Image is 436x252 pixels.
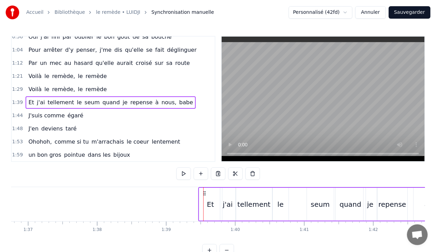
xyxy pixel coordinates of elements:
[28,33,38,41] span: Oui
[93,227,102,233] div: 1:38
[99,46,112,54] span: j'me
[12,152,23,158] span: 1:59
[28,112,65,119] span: J'suis comme
[132,33,140,41] span: de
[425,199,429,210] div: à
[145,46,153,54] span: se
[223,199,233,210] div: j'ai
[142,33,149,41] span: sa
[77,72,84,80] span: le
[300,227,309,233] div: 1:41
[355,6,386,19] button: Annuler
[407,224,428,245] a: Ouvrir le chat
[166,46,197,54] span: déglinguer
[178,98,194,106] span: babe
[12,73,23,80] span: 1:21
[96,9,140,16] a: le remède • LUIDJI
[74,33,94,41] span: oublier
[135,59,153,67] span: croisé
[104,33,115,41] span: bon
[28,59,38,67] span: Par
[151,33,172,41] span: bouche
[151,138,181,146] span: lentement
[12,125,23,132] span: 1:48
[85,72,108,80] span: remède
[26,9,43,16] a: Accueil
[85,85,108,93] span: remède
[12,112,23,119] span: 1:44
[126,138,150,146] span: le coeur
[91,138,125,146] span: m'arrachais
[12,47,23,54] span: 1:04
[130,98,153,106] span: repense
[28,125,39,133] span: J'en
[95,59,115,67] span: qu'elle
[65,46,74,54] span: d'y
[84,98,100,106] span: seum
[28,98,35,106] span: Et
[54,138,89,146] span: comme si tu
[41,125,64,133] span: deviens
[231,227,240,233] div: 1:40
[369,227,378,233] div: 1:42
[154,59,164,67] span: sur
[155,46,165,54] span: fait
[64,59,72,67] span: au
[389,6,430,19] button: Sauvegarder
[378,199,406,210] div: repense
[51,85,76,93] span: remède,
[122,98,128,106] span: je
[73,59,94,67] span: hasard
[12,60,23,67] span: 1:12
[77,85,84,93] span: le
[113,151,130,159] span: bijoux
[51,33,61,41] span: fini
[340,199,361,210] div: quand
[162,227,171,233] div: 1:39
[67,112,84,119] span: égaré
[39,59,48,67] span: un
[12,138,23,145] span: 1:53
[96,33,102,41] span: le
[49,59,62,67] span: mec
[124,46,144,54] span: qu'elle
[47,98,75,106] span: tellement
[36,98,46,106] span: j'ai
[114,46,123,54] span: dis
[62,33,72,41] span: par
[28,151,62,159] span: un bon gros
[175,59,191,67] span: route
[207,199,214,210] div: Et
[23,227,33,233] div: 1:37
[28,85,42,93] span: Voilà
[102,98,120,106] span: quand
[161,98,177,106] span: nous,
[87,151,111,159] span: dans les
[12,33,23,40] span: 0:56
[76,46,98,54] span: penser,
[43,46,63,54] span: arrêter
[155,98,159,106] span: à
[76,98,83,106] span: le
[166,59,173,67] span: sa
[28,138,52,146] span: Ohohoh,
[55,9,85,16] a: Bibliothèque
[65,125,77,133] span: taré
[278,199,284,210] div: le
[238,199,271,210] div: tellement
[64,151,86,159] span: pointue
[6,6,19,19] img: youka
[12,86,23,93] span: 1:29
[28,46,41,54] span: Pour
[26,9,214,16] nav: breadcrumb
[44,72,50,80] span: le
[40,33,49,41] span: j'ai
[28,72,42,80] span: Voilà
[311,199,330,210] div: seum
[116,59,134,67] span: aurait
[367,199,374,210] div: je
[117,33,130,41] span: goût
[152,9,214,16] span: Synchronisation manuelle
[12,99,23,106] span: 1:39
[51,72,76,80] span: remède,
